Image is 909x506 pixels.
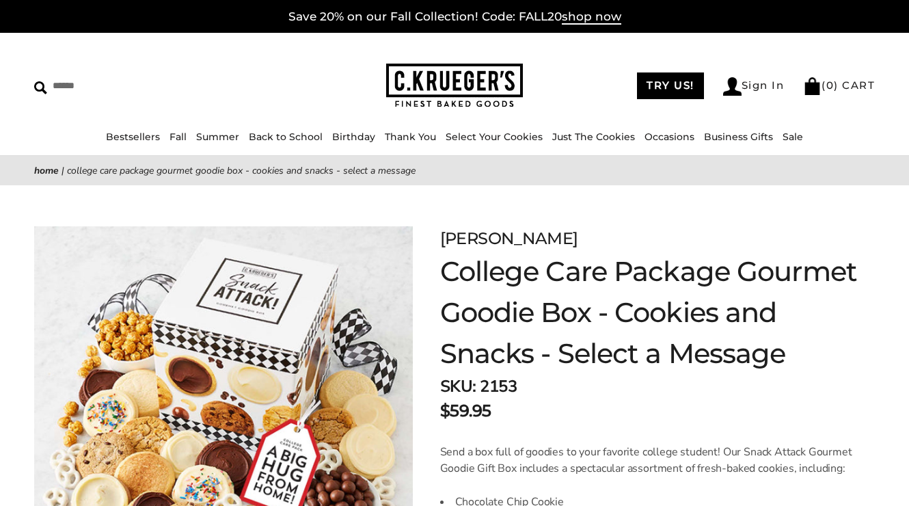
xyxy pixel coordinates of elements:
[480,375,517,397] span: 2153
[440,251,876,374] h1: College Care Package Gourmet Goodie Box - Cookies and Snacks - Select a Message
[723,77,785,96] a: Sign In
[34,163,875,178] nav: breadcrumbs
[62,164,64,177] span: |
[169,131,187,143] a: Fall
[803,77,822,95] img: Bag
[288,10,621,25] a: Save 20% on our Fall Collection! Code: FALL20shop now
[723,77,742,96] img: Account
[196,131,239,143] a: Summer
[386,64,523,108] img: C.KRUEGER'S
[34,81,47,94] img: Search
[637,72,704,99] a: TRY US!
[704,131,773,143] a: Business Gifts
[440,399,491,423] p: $59.95
[34,75,229,96] input: Search
[249,131,323,143] a: Back to School
[783,131,803,143] a: Sale
[440,444,876,477] p: Send a box full of goodies to your favorite college student! Our Snack Attack Gourmet Goodie Gift...
[332,131,375,143] a: Birthday
[562,10,621,25] span: shop now
[446,131,543,143] a: Select Your Cookies
[826,79,835,92] span: 0
[645,131,694,143] a: Occasions
[440,226,876,251] p: [PERSON_NAME]
[440,375,476,397] strong: SKU:
[106,131,160,143] a: Bestsellers
[67,164,416,177] span: College Care Package Gourmet Goodie Box - Cookies and Snacks - Select a Message
[385,131,436,143] a: Thank You
[803,79,875,92] a: (0) CART
[34,164,59,177] a: Home
[552,131,635,143] a: Just The Cookies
